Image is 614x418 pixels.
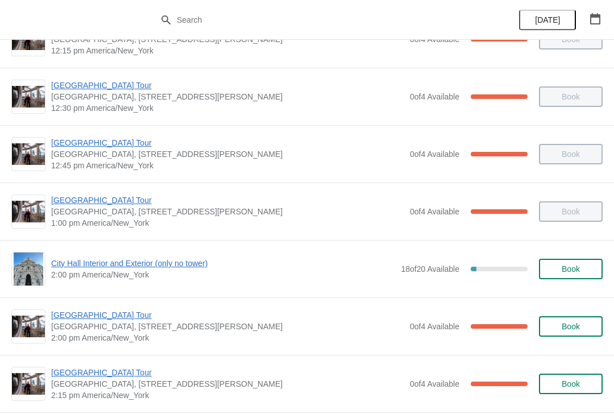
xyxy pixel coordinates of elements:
span: 2:00 pm America/New_York [51,269,395,280]
img: City Hall Tower Tour | City Hall Visitor Center, 1400 John F Kennedy Boulevard Suite 121, Philade... [12,86,45,108]
span: [GEOGRAPHIC_DATA], [STREET_ADDRESS][PERSON_NAME] [51,148,404,160]
span: [GEOGRAPHIC_DATA] Tour [51,309,404,321]
span: [GEOGRAPHIC_DATA], [STREET_ADDRESS][PERSON_NAME] [51,91,404,102]
img: City Hall Tower Tour | City Hall Visitor Center, 1400 John F Kennedy Boulevard Suite 121, Philade... [12,143,45,165]
button: Book [539,316,603,337]
span: Book [562,322,580,331]
span: 0 of 4 Available [410,379,459,388]
span: [GEOGRAPHIC_DATA] Tour [51,194,404,206]
button: [DATE] [519,10,576,30]
span: Book [562,264,580,274]
button: Book [539,259,603,279]
span: 1:00 pm America/New_York [51,217,404,229]
img: City Hall Tower Tour | City Hall Visitor Center, 1400 John F Kennedy Boulevard Suite 121, Philade... [12,373,45,395]
span: [GEOGRAPHIC_DATA] Tour [51,80,404,91]
span: Book [562,379,580,388]
img: City Hall Tower Tour | City Hall Visitor Center, 1400 John F Kennedy Boulevard Suite 121, Philade... [12,201,45,223]
span: 0 of 4 Available [410,150,459,159]
span: 12:30 pm America/New_York [51,102,404,114]
span: 18 of 20 Available [401,264,459,274]
span: [GEOGRAPHIC_DATA] Tour [51,137,404,148]
span: 12:15 pm America/New_York [51,45,404,56]
span: 0 of 4 Available [410,322,459,331]
span: [GEOGRAPHIC_DATA], [STREET_ADDRESS][PERSON_NAME] [51,378,404,390]
img: City Hall Interior and Exterior (only no tower) | | 2:00 pm America/New_York [14,253,44,285]
span: [GEOGRAPHIC_DATA] Tour [51,367,404,378]
span: [GEOGRAPHIC_DATA], [STREET_ADDRESS][PERSON_NAME] [51,206,404,217]
span: 2:00 pm America/New_York [51,332,404,343]
img: City Hall Tower Tour | City Hall Visitor Center, 1400 John F Kennedy Boulevard Suite 121, Philade... [12,316,45,338]
span: [DATE] [535,15,560,24]
span: City Hall Interior and Exterior (only no tower) [51,258,395,269]
span: [GEOGRAPHIC_DATA], [STREET_ADDRESS][PERSON_NAME] [51,321,404,332]
span: 12:45 pm America/New_York [51,160,404,171]
span: 2:15 pm America/New_York [51,390,404,401]
button: Book [539,374,603,394]
span: 0 of 4 Available [410,207,459,216]
span: 0 of 4 Available [410,92,459,101]
input: Search [176,10,460,30]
